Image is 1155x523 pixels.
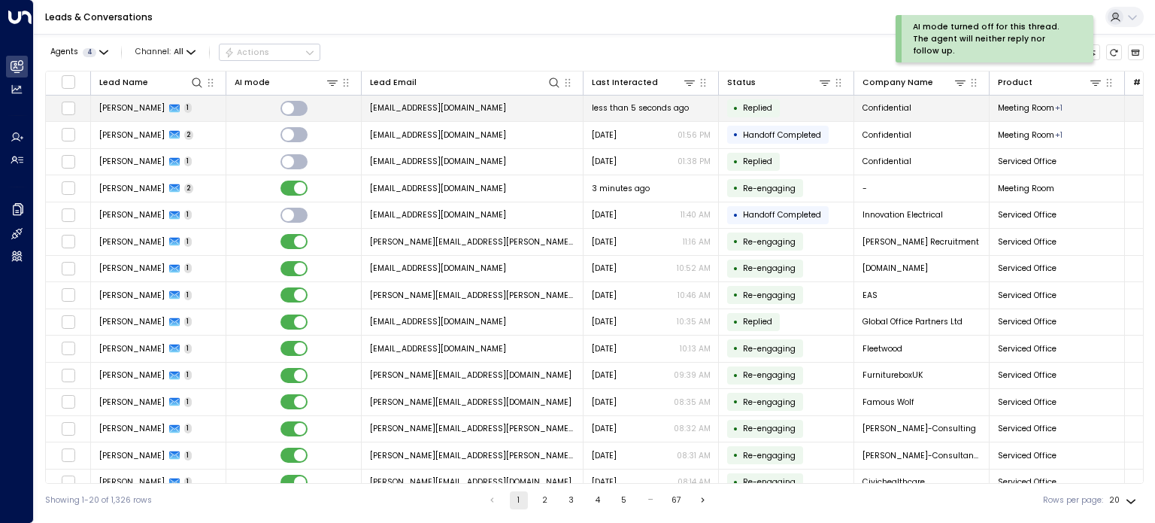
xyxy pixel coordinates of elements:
p: 11:16 AM [683,236,711,248]
span: Toggle select row [61,261,75,275]
div: • [733,125,738,144]
p: 08:14 AM [678,476,711,488]
span: david@furniturebox.co.uk [370,369,571,381]
span: All [174,47,183,56]
p: 10:52 AM [677,263,711,274]
span: Trigger [743,369,796,381]
span: Toggle select row [61,235,75,249]
span: Trigger [743,263,796,274]
span: Trigger [743,476,796,488]
span: 1 [184,370,192,380]
div: AI mode [235,76,270,90]
span: Cardea-Consultancy [862,450,981,461]
span: Fleetwood [862,343,902,354]
div: Status [727,76,756,90]
span: Toggle select row [61,342,75,356]
span: Tarvy Gosal [99,343,165,354]
div: … [641,491,659,509]
span: 2 [184,130,194,140]
div: • [733,419,738,439]
span: 3 minutes ago [592,183,650,194]
div: • [733,445,738,465]
div: Last Interacted [592,75,697,90]
span: lewis@mansell.co.uk [370,236,575,248]
span: tarvy@faa-group.co.uk [370,343,506,354]
div: Lead Name [99,76,148,90]
div: • [733,205,738,225]
span: Yesterday [592,450,617,461]
span: Mansell Recruitment [862,236,979,248]
span: Roger Tyler [99,263,165,274]
span: vanessa@civichealthcare.co.uk [370,476,571,488]
div: • [733,339,738,358]
div: Lead Email [370,76,417,90]
p: 10:46 AM [678,290,711,301]
a: Leads & Conversations [45,11,153,23]
span: Channel: [131,44,200,60]
label: Rows per page: [1043,494,1103,506]
span: pfrake@innovationelec.co.uk [370,209,506,220]
span: Yesterday [592,156,617,167]
button: Go to next page [694,491,712,509]
span: cblackgspc@yahoo.co.uk [370,316,506,327]
span: Trigger [743,183,796,194]
div: Status [727,75,832,90]
span: Yesterday [592,397,617,408]
span: David Stone [99,369,165,381]
span: Leila Dilling [99,423,165,434]
span: 1 [184,263,192,273]
span: stephen.adams@eastp.co.uk [370,290,575,301]
span: Toggle select all [61,74,75,89]
span: Trigger [743,397,796,408]
span: leila@gower-consulting.com [370,423,575,434]
div: • [733,312,738,332]
span: 1 [184,317,192,327]
span: FurnitureboxUK [862,369,923,381]
div: • [733,99,738,118]
span: Toggle select row [61,449,75,463]
span: Toggle select row [61,288,75,303]
span: 1 [184,157,192,166]
span: Trigger [743,423,796,434]
span: 1 [184,103,192,113]
p: 08:32 AM [674,423,711,434]
div: Company Name [862,76,933,90]
button: page 1 [510,491,528,509]
span: David Bartlett [99,183,165,194]
button: Channel:All [131,44,200,60]
span: Handoff Completed [743,129,821,141]
div: Serviced Office [1055,102,1063,114]
p: 08:31 AM [677,450,711,461]
div: Button group with a nested menu [219,44,320,62]
span: Tim Danby [99,102,165,114]
span: 1 [184,290,192,300]
span: Trigger [743,236,796,248]
div: Lead Name [99,75,205,90]
span: 1 [184,424,192,433]
span: Meeting Room [998,129,1054,141]
span: 1 [184,210,192,220]
div: AI mode turned off for this thread. The agent will neither reply nor follow up. [913,21,1071,56]
span: Peter Frake [99,209,165,220]
div: • [733,259,738,278]
span: 1 [184,451,192,461]
p: 08:35 AM [674,397,711,408]
span: Lewis Mansell [99,236,165,248]
span: Toggle select row [61,128,75,142]
span: Replied [743,102,772,114]
div: AI mode [235,75,340,90]
span: Serviced Office [998,156,1056,167]
span: timdanby@hotmail.com [370,102,506,114]
span: Trigger [743,450,796,461]
td: - [854,175,990,202]
span: Toggle select row [61,208,75,222]
div: Serviced Office [1055,129,1063,141]
span: Yesterday [592,476,617,488]
button: Actions [219,44,320,62]
span: Serviced Office [998,236,1056,248]
div: • [733,366,738,385]
span: James McKenzie [99,450,165,461]
p: 10:13 AM [680,343,711,354]
div: • [733,473,738,492]
span: Serviced Office [998,423,1056,434]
